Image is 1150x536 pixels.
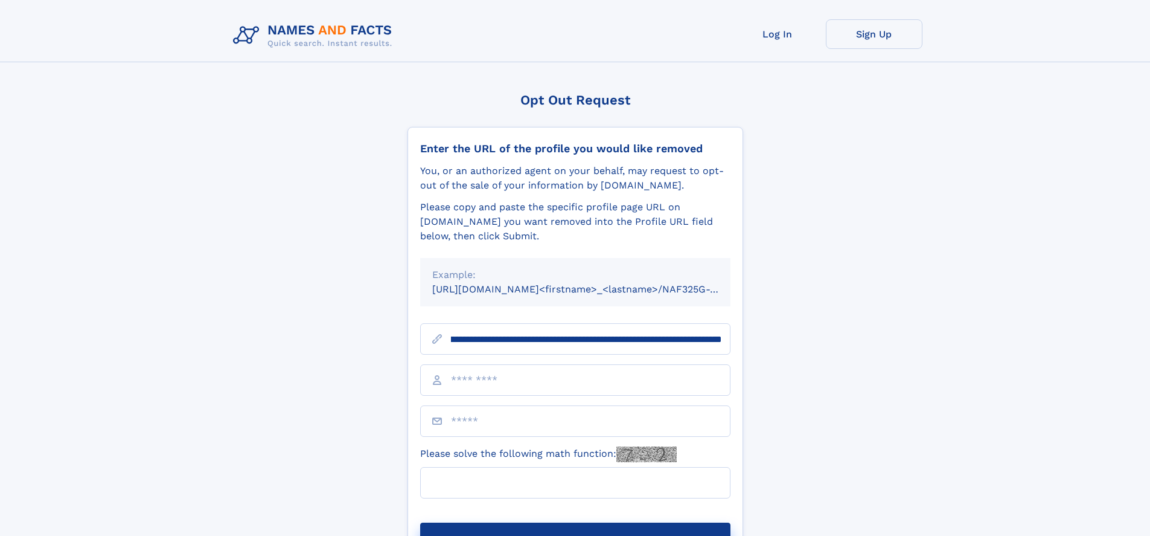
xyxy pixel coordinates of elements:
[729,19,826,49] a: Log In
[432,283,753,295] small: [URL][DOMAIN_NAME]<firstname>_<lastname>/NAF325G-xxxxxxxx
[228,19,402,52] img: Logo Names and Facts
[432,268,718,282] div: Example:
[420,164,730,193] div: You, or an authorized agent on your behalf, may request to opt-out of the sale of your informatio...
[420,447,677,462] label: Please solve the following math function:
[407,92,743,108] div: Opt Out Request
[826,19,922,49] a: Sign Up
[420,142,730,155] div: Enter the URL of the profile you would like removed
[420,200,730,244] div: Please copy and paste the specific profile page URL on [DOMAIN_NAME] you want removed into the Pr...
